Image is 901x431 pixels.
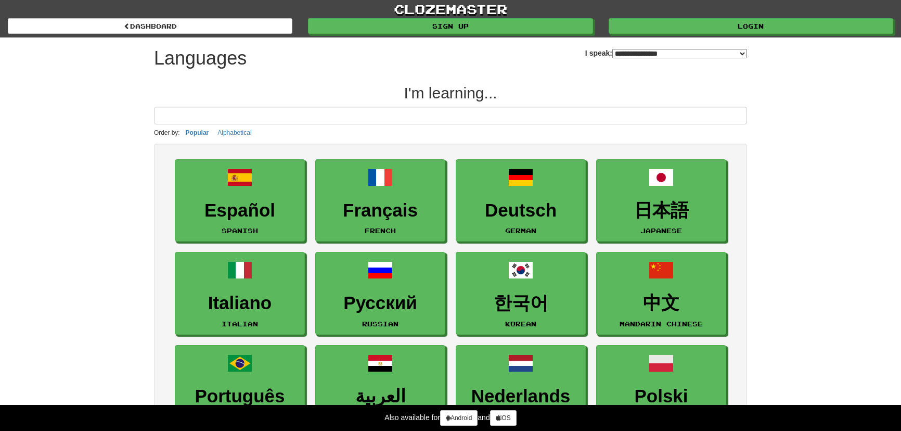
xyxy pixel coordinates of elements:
[602,386,720,407] h3: Polski
[315,159,445,242] a: FrançaisFrench
[596,252,726,335] a: 中文Mandarin Chinese
[154,48,247,69] h1: Languages
[175,252,305,335] a: ItalianoItalian
[222,227,258,234] small: Spanish
[620,320,703,327] small: Mandarin Chinese
[183,127,212,138] button: Popular
[154,84,747,102] h2: I'm learning...
[315,345,445,428] a: العربيةArabic
[214,127,254,138] button: Alphabetical
[461,386,580,407] h3: Nederlands
[609,18,893,34] a: Login
[461,200,580,221] h3: Deutsch
[308,18,593,34] a: Sign up
[222,320,258,327] small: Italian
[456,252,586,335] a: 한국어Korean
[456,159,586,242] a: DeutschGerman
[596,159,726,242] a: 日本語Japanese
[321,200,440,221] h3: Français
[181,200,299,221] h3: Español
[154,129,180,136] small: Order by:
[181,293,299,313] h3: Italiano
[362,320,398,327] small: Russian
[456,345,586,428] a: NederlandsDutch
[181,386,299,407] h3: Português
[602,200,720,221] h3: 日本語
[175,159,305,242] a: EspañolSpanish
[175,345,305,428] a: PortuguêsPortuguese
[321,293,440,313] h3: Русский
[315,252,445,335] a: РусскийRussian
[8,18,292,34] a: dashboard
[585,48,747,58] label: I speak:
[505,227,536,234] small: German
[321,386,440,407] h3: العربية
[440,410,478,426] a: Android
[365,227,396,234] small: French
[461,293,580,313] h3: 한국어
[612,49,747,58] select: I speak:
[640,227,682,234] small: Japanese
[596,345,726,428] a: PolskiPolish
[490,410,517,426] a: iOS
[505,320,536,327] small: Korean
[602,293,720,313] h3: 中文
